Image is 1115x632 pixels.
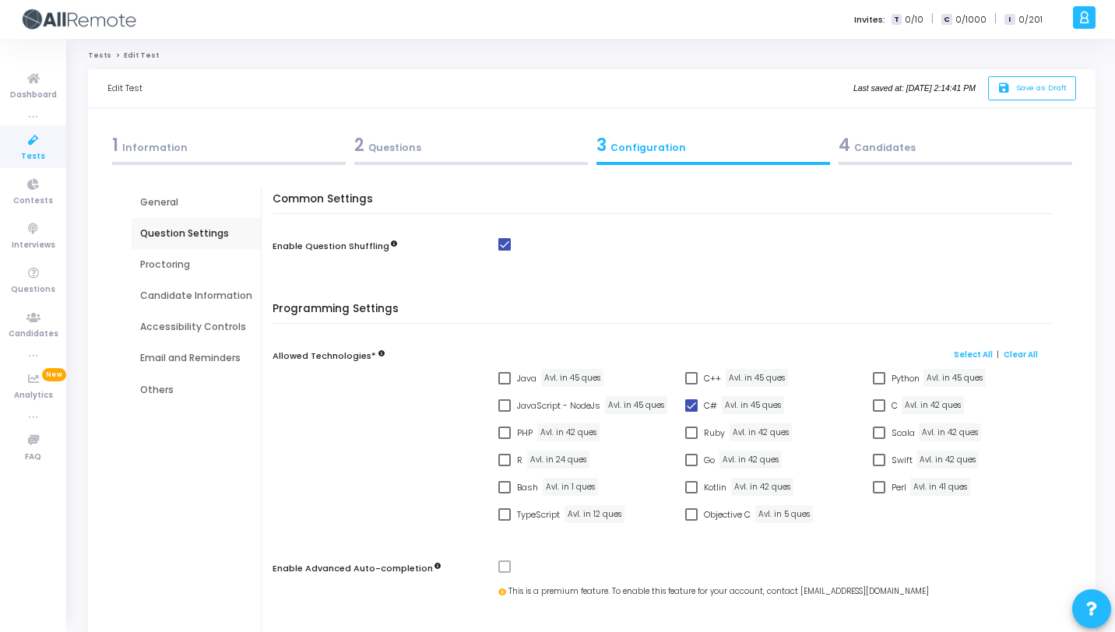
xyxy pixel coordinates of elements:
span: Avl. in 45 ques [541,369,603,387]
div: Email and Reminders [140,351,252,365]
span: 4 [839,133,850,157]
span: Analytics [14,389,53,402]
div: Proctoring [140,258,252,272]
span: Avl. in 45 ques [722,396,784,414]
span: Scala [892,423,915,442]
span: Objective C [704,505,751,524]
span: Avl. in 42 ques [902,396,964,414]
span: Avl. in 45 ques [605,396,667,414]
h5: Programming Settings [273,303,1060,325]
div: Information [112,132,346,158]
span: 2 [354,133,364,157]
span: Edit Test [124,51,159,60]
span: Contests [13,195,53,208]
span: 0/10 [905,13,923,26]
a: Tests [88,51,111,60]
span: Candidates [9,328,58,341]
span: Interviews [12,239,55,252]
span: Avl. in 5 ques [755,505,813,523]
span: Questions [11,283,55,297]
button: saveSave as Draft [988,76,1076,100]
div: Candidates [839,132,1072,158]
span: Avl. in 42 ques [719,451,782,469]
div: Edit Test [107,69,142,107]
span: I [1004,14,1015,26]
i: save [997,82,1014,95]
span: Avl. in 42 ques [916,451,979,469]
i: Last saved at: [DATE] 2:14:41 PM [853,84,976,93]
span: Save as Draft [1016,83,1067,93]
span: Avl. in 45 ques [923,369,986,387]
label: Invites: [854,13,885,26]
a: 3Configuration [592,128,834,170]
div: Question Settings [140,226,252,241]
span: T [892,14,902,26]
div: Candidate Information [140,289,252,303]
span: Avl. in 41 ques [910,478,970,496]
span: Tests [21,150,45,163]
h5: Common Settings [273,193,1060,215]
span: Avl. in 42 ques [731,478,793,496]
span: Go [704,451,715,469]
span: Avl. in 24 ques [527,451,589,469]
div: Questions [354,132,588,158]
span: Dashboard [10,89,57,102]
span: Perl [892,478,906,497]
a: Clear All [1004,349,1038,360]
div: Accessibility Controls [140,320,252,334]
span: 3 [596,133,607,157]
span: JavaScript - NodeJs [517,396,600,415]
span: Avl. in 1 ques [543,478,598,496]
span: C++ [704,369,721,388]
span: New [42,368,66,381]
span: | [994,11,997,27]
span: 1 [112,133,118,157]
img: logo [19,4,136,35]
span: TypeScript [517,505,560,524]
span: Avl. in 42 ques [919,423,981,441]
span: 0/1000 [955,13,987,26]
div: This is a premium feature. To enable this feature for your account, contact [EMAIL_ADDRESS][DOMAI... [498,586,1060,598]
label: Allowed Technologies* [273,349,376,363]
span: FAQ [25,451,41,464]
span: 0/201 [1018,13,1043,26]
span: Java [517,369,536,388]
a: 1Information [107,128,350,170]
label: Enable Advanced Auto-completion [273,562,441,575]
div: Others [140,383,252,397]
span: Avl. in 45 ques [726,369,788,387]
span: C [941,14,951,26]
span: Bash [517,478,538,497]
a: 2Questions [350,128,592,170]
span: | [931,11,934,27]
span: C# [704,396,717,415]
span: | [997,348,999,360]
span: Ruby [704,423,725,442]
span: Kotlin [704,478,726,497]
span: C [892,396,898,415]
a: 4Candidates [834,128,1076,170]
span: Python [892,369,920,388]
a: Select All [954,349,993,360]
span: Swift [892,451,913,469]
span: Avl. in 12 ques [565,505,624,523]
span: R [517,451,522,469]
span: Avl. in 42 ques [537,423,600,441]
div: Configuration [596,132,830,158]
nav: breadcrumb [88,51,1096,61]
span: PHP [517,423,533,442]
span: Avl. in 42 ques [730,423,792,441]
label: Enable Question Shuffling [273,240,397,253]
div: General [140,195,252,209]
